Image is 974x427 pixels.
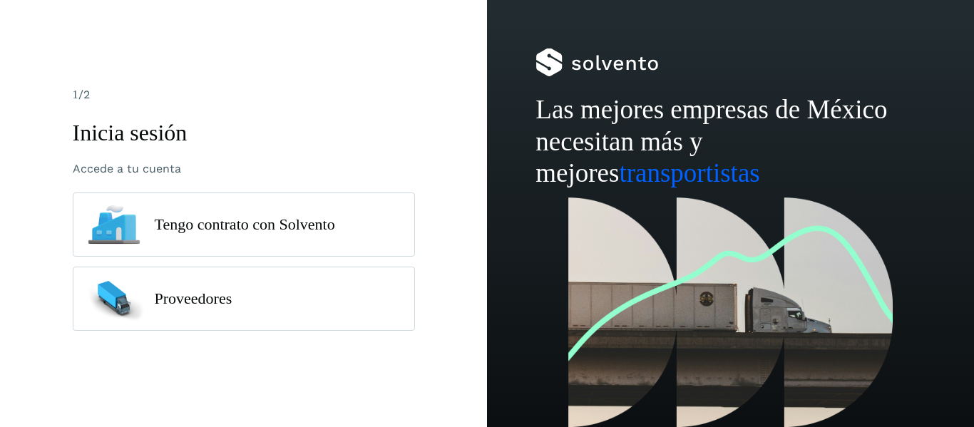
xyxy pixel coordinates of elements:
span: Proveedores [155,290,251,307]
button: Proveedores [73,267,415,331]
div: /2 [73,86,415,103]
span: Tengo contrato con Solvento [155,216,376,233]
p: Accede a tu cuenta [73,162,415,175]
h2: Las mejores empresas de México necesitan más y mejores [535,94,925,189]
span: 1 [73,88,77,101]
span: transportistas [635,158,806,188]
h1: Inicia sesión [73,119,415,146]
button: Tengo contrato con Solvento [73,192,415,257]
